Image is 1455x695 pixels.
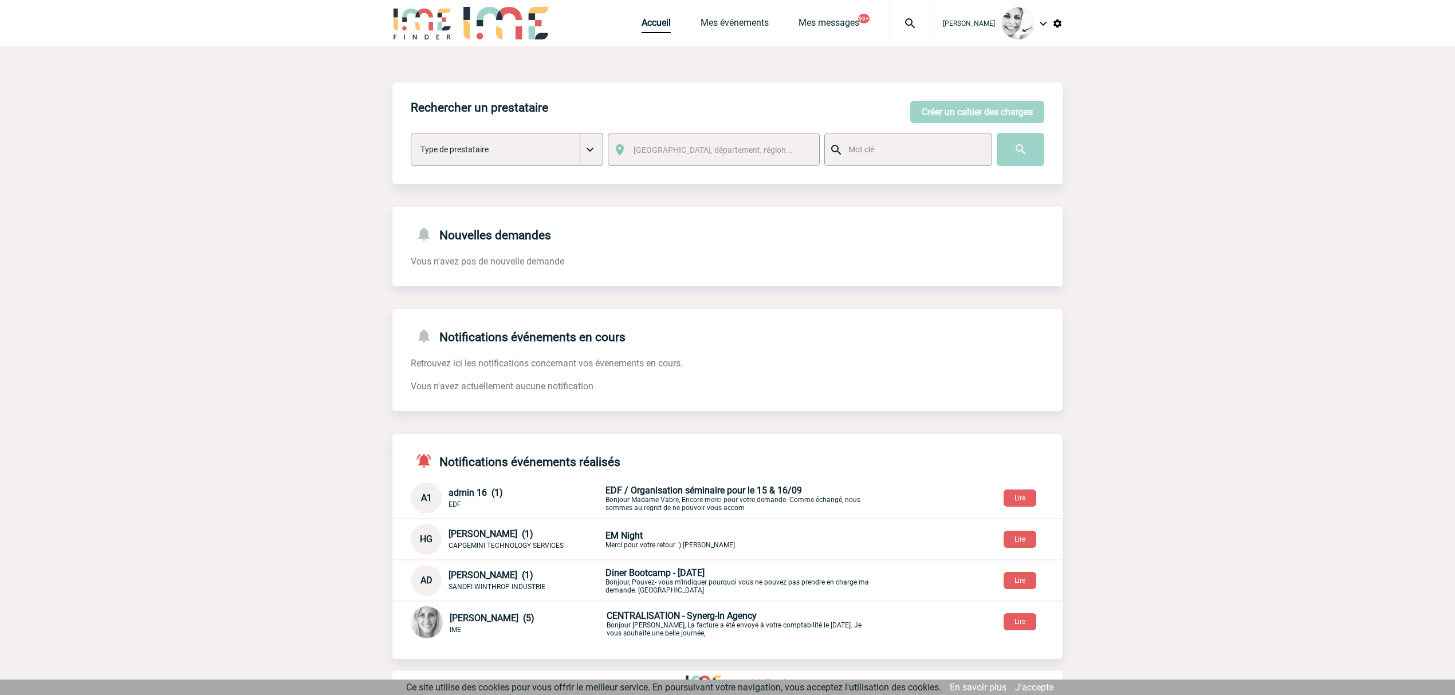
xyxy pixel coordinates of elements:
span: SANOFI WINTHROP INDUSTRIE [449,583,545,591]
div: Conversation privée : Client - Agence [411,483,1063,514]
span: admin 16 (1) [449,487,503,498]
p: Merci pour votre retour :) [PERSON_NAME] [605,530,875,549]
span: [GEOGRAPHIC_DATA], département, région... [634,145,793,155]
img: notifications-24-px-g.png [415,226,439,242]
h4: Notifications événements en cours [411,327,626,344]
input: Mot clé [846,142,981,157]
span: EDF / Organisation séminaire pour le 15 & 16/09 [605,485,802,496]
span: HG [420,534,432,544]
span: AD [420,575,432,586]
p: Bonjour, Pouvez- vous m'indiquer pourquoi vous ne pouvez pas prendre en charge ma demande. [GEOGR... [605,567,875,594]
a: Lire [994,574,1045,585]
a: HG [PERSON_NAME] (1) CAPGEMINI TECHNOLOGY SERVICES EM NightMerci pour votre retour :) [PERSON_NAME] [411,533,875,544]
button: Lire [1004,572,1036,589]
button: Lire [1004,613,1036,630]
a: AD [PERSON_NAME] (1) SANOFI WINTHROP INDUSTRIE Diner Bootcamp - [DATE]Bonjour, Pouvez- vous m'ind... [411,574,875,585]
h4: Notifications événements réalisés [411,452,620,469]
img: IME-Finder [392,7,452,40]
a: En savoir plus [950,682,1006,693]
input: Submit [997,133,1044,166]
span: CENTRALISATION - Synerg-In Agency [607,610,757,621]
a: Lire [994,492,1045,503]
span: EDF [449,500,461,508]
span: IME [450,626,461,634]
span: [PERSON_NAME] (1) [449,570,533,581]
p: Bonjour [PERSON_NAME], La facture a été envoyé à votre comptabilité le [DATE]. Je vous souhaite u... [607,610,876,637]
a: Lire [994,533,1045,544]
span: EM Night [605,530,643,541]
p: Digital Assistance [746,678,809,687]
span: [PERSON_NAME] (1) [449,528,533,539]
img: http://www.idealmeetingsevents.fr/ [686,676,721,689]
img: notifications-active-24-px-r.png [415,452,439,469]
button: Lire [1004,489,1036,507]
span: A1 [421,492,432,503]
a: A1 admin 16 (1) EDF EDF / Organisation séminaire pour le 15 & 16/09Bonjour Madame Vabre, Encore m... [411,492,875,503]
span: [PERSON_NAME] [943,19,995,27]
p: Bonjour Madame Vabre, Encore merci pour votre demande. Comme échangé, nous sommes au regret de ne... [605,485,875,512]
h4: Rechercher un prestataire [411,101,548,114]
p: FAQ [646,678,660,687]
button: Lire [1004,531,1036,548]
a: Lire [994,615,1045,626]
a: Mes messages [799,17,859,33]
button: 99+ [858,14,870,23]
span: Ce site utilise des cookies pour vous offrir le meilleur service. En poursuivant votre navigation... [406,682,941,693]
span: Vous n'avez pas de nouvelle demande [411,256,564,267]
img: 103013-0.jpeg [1002,7,1034,40]
h4: Nouvelles demandes [411,226,551,242]
a: J'accepte [1015,682,1053,693]
a: [PERSON_NAME] (5) IME CENTRALISATION - Synerg-In AgencyBonjour [PERSON_NAME], La facture a été en... [411,617,876,628]
a: FAQ [646,676,686,687]
span: Diner Bootcamp - [DATE] [605,567,705,578]
img: 101029-0.jpg [411,606,443,638]
div: Conversation privée : Client - Agence [411,565,1063,596]
img: notifications-24-px-g.png [415,327,439,344]
span: Retrouvez ici les notifications concernant vos évenements en cours. [411,358,683,369]
span: CAPGEMINI TECHNOLOGY SERVICES [449,542,564,550]
span: Vous n'avez actuellement aucune notification [411,381,593,392]
a: Accueil [642,17,671,33]
div: Conversation privée : Client - Agence [411,606,1063,641]
span: [PERSON_NAME] (5) [450,613,534,623]
a: Mes événements [701,17,769,33]
div: Conversation privée : Client - Agence [411,524,1063,555]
